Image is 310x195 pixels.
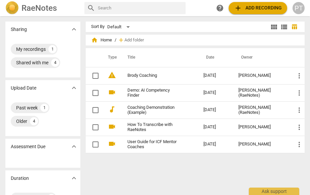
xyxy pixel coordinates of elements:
td: [DATE] [198,67,233,84]
div: Sort By [91,24,105,29]
span: more_vert [295,123,303,131]
div: [PERSON_NAME] (RaeNotes) [238,88,284,98]
th: Type [103,48,119,67]
span: / [115,38,116,43]
div: 4 [51,59,59,67]
th: Owner [233,48,290,67]
span: add [234,4,242,12]
div: [PERSON_NAME] [238,125,284,130]
span: warning [108,71,116,79]
a: How To Transcribe with RaeNotes [127,122,179,132]
span: table_chart [291,24,298,30]
span: Add recording [234,4,282,12]
div: 4 [30,117,38,125]
span: audiotrack [108,105,116,113]
span: expand_more [70,142,78,151]
span: videocam [108,123,116,131]
p: Duration [11,175,29,182]
p: Assessment Due [11,143,45,150]
div: [PERSON_NAME] [238,73,284,78]
span: videocam [108,88,116,96]
span: Add folder [124,38,144,43]
button: PT [293,2,305,14]
button: Show more [69,141,79,152]
h2: RaeNotes [22,3,57,13]
div: Past week [16,104,38,111]
span: Home [91,37,112,43]
button: Show more [69,173,79,183]
div: Ask support [249,188,299,195]
button: Upload [229,2,287,14]
span: expand_more [70,84,78,92]
div: My recordings [16,46,46,53]
span: more_vert [295,140,303,149]
button: Table view [289,22,299,32]
a: Help [214,2,226,14]
a: Brody Coaching [127,73,179,78]
button: List view [279,22,289,32]
p: Upload Date [11,85,36,92]
span: videocam [108,140,116,148]
div: Older [16,118,27,125]
span: view_list [280,23,288,31]
span: expand_more [70,25,78,33]
input: Search [98,3,183,13]
div: Shared with me [16,59,48,66]
div: [PERSON_NAME] [238,142,284,147]
a: User Guide for ICF Mentor Coaches [127,139,179,150]
div: Default [107,22,132,32]
a: Coaching Demonstration (Example) [127,105,179,115]
img: Logo [5,1,19,15]
td: [DATE] [198,119,233,136]
span: view_module [270,23,278,31]
span: help [216,4,224,12]
div: [PERSON_NAME] (RaeNotes) [238,105,284,115]
a: Demo: AI Competency Finder [127,88,179,98]
span: expand_more [70,174,78,182]
span: more_vert [295,89,303,97]
td: [DATE] [198,84,233,101]
span: home [91,37,98,43]
th: Date [198,48,233,67]
span: add [118,37,124,43]
div: 1 [40,104,48,112]
th: Title [119,48,198,67]
div: 1 [48,45,56,53]
a: LogoRaeNotes [5,1,79,15]
td: [DATE] [198,136,233,153]
button: Tile view [269,22,279,32]
button: Show more [69,83,79,93]
button: Show more [69,24,79,34]
span: search [87,4,95,12]
span: more_vert [295,106,303,114]
td: [DATE] [198,101,233,119]
p: Sharing [11,26,27,33]
span: more_vert [295,72,303,80]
